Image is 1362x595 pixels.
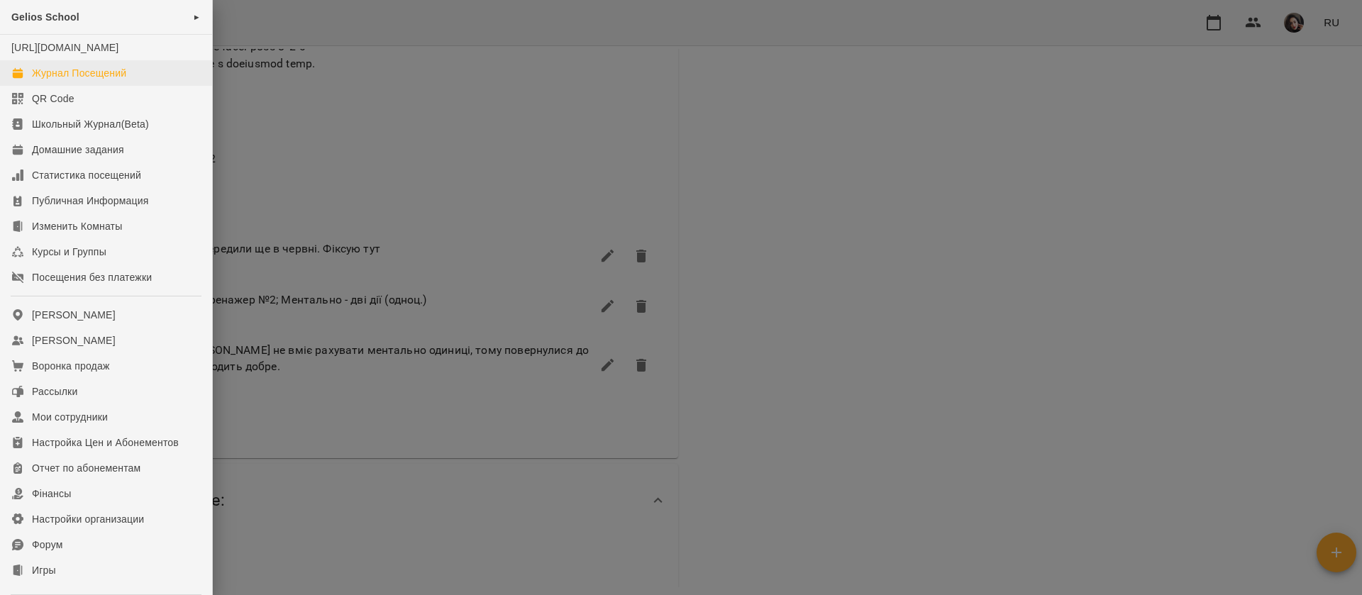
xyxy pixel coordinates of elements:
[32,308,116,322] div: [PERSON_NAME]
[32,486,71,501] div: Фінансы
[32,143,124,157] div: Домашние задания
[32,219,123,233] div: Изменить Комнаты
[11,42,118,53] a: [URL][DOMAIN_NAME]
[32,538,63,552] div: Форум
[32,512,144,526] div: Настройки организации
[32,333,116,347] div: [PERSON_NAME]
[32,384,77,399] div: Рассылки
[32,410,108,424] div: Мои сотрудники
[32,66,126,80] div: Журнал Посещений
[32,359,110,373] div: Воронка продаж
[32,245,106,259] div: Курсы и Группы
[193,11,201,23] span: ►
[32,461,140,475] div: Отчет по абонементам
[32,194,149,208] div: Публичная Информация
[32,91,74,106] div: QR Code
[32,270,152,284] div: Посещения без платежки
[32,435,179,450] div: Настройка Цен и Абонементов
[11,11,79,23] span: Gelios School
[32,117,149,131] div: Школьный Журнал(Beta)
[32,563,56,577] div: Игры
[32,168,141,182] div: Статистика посещений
